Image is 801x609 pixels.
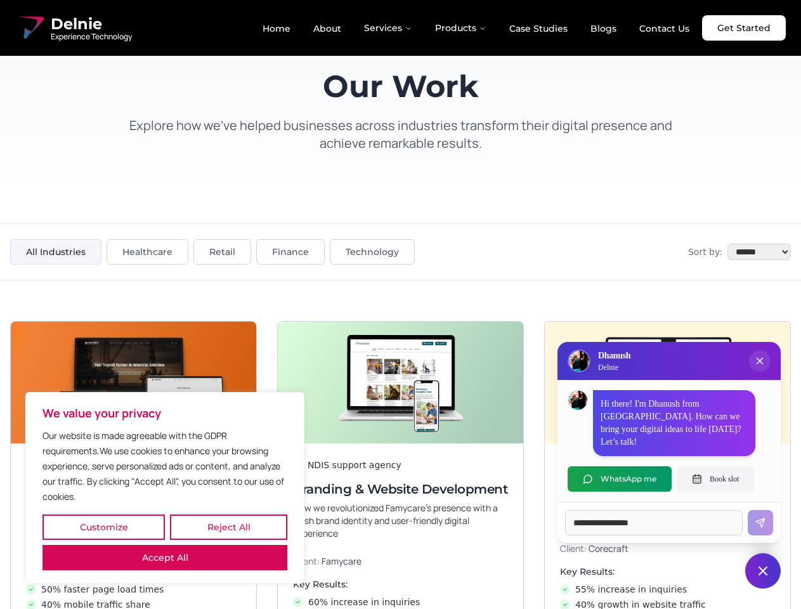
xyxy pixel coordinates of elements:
[601,398,748,449] p: Hi there! I'm Dhanush from [GEOGRAPHIC_DATA]. How can we bring your digital ideas to life [DATE]?...
[15,13,132,43] a: Delnie Logo Full
[702,15,786,41] a: Get Started
[354,15,422,41] button: Services
[293,502,508,540] p: How we revolutionized Famycare’s presence with a fresh brand identity and user-friendly digital e...
[560,583,775,596] li: 55% increase in inquiries
[568,466,672,492] button: WhatsApp me
[425,15,497,41] button: Products
[499,18,578,39] a: Case Studies
[117,117,685,152] p: Explore how we've helped businesses across industries transform their digital presence and achiev...
[51,14,132,34] span: Delnie
[598,350,630,362] h3: Dhanush
[42,428,287,504] p: Our website is made agreeable with the GDPR requirements.We use cookies to enhance your browsing ...
[303,18,351,39] a: About
[170,514,287,540] button: Reject All
[51,32,132,42] span: Experience Technology
[26,583,241,596] li: 50% faster page load times
[193,239,251,265] button: Retail
[629,18,700,39] a: Contact Us
[677,466,754,492] button: Book slot
[42,545,287,570] button: Accept All
[11,322,256,443] img: Next-Gen Website Development
[745,553,781,589] button: Close chat
[322,555,361,567] span: Famycare
[569,351,589,371] img: Delnie Logo
[580,18,627,39] a: Blogs
[545,322,790,443] img: Digital & Brand Revamp
[598,362,630,372] p: Delnie
[293,555,508,568] p: Client:
[749,350,771,372] button: Close chat popup
[256,239,325,265] button: Finance
[15,13,46,43] img: Delnie Logo
[293,459,508,471] div: An NDIS support agency
[293,578,508,591] h4: Key Results:
[42,514,165,540] button: Customize
[278,322,523,443] img: Branding & Website Development
[117,71,685,101] h1: Our Work
[568,391,587,410] img: Dhanush
[293,480,508,498] h3: Branding & Website Development
[293,596,508,608] li: 60% increase in inquiries
[688,246,722,258] span: Sort by:
[252,15,700,41] nav: Main
[252,18,301,39] a: Home
[107,239,188,265] button: Healthcare
[330,239,415,265] button: Technology
[42,405,287,421] p: We value your privacy
[10,239,101,265] button: All Industries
